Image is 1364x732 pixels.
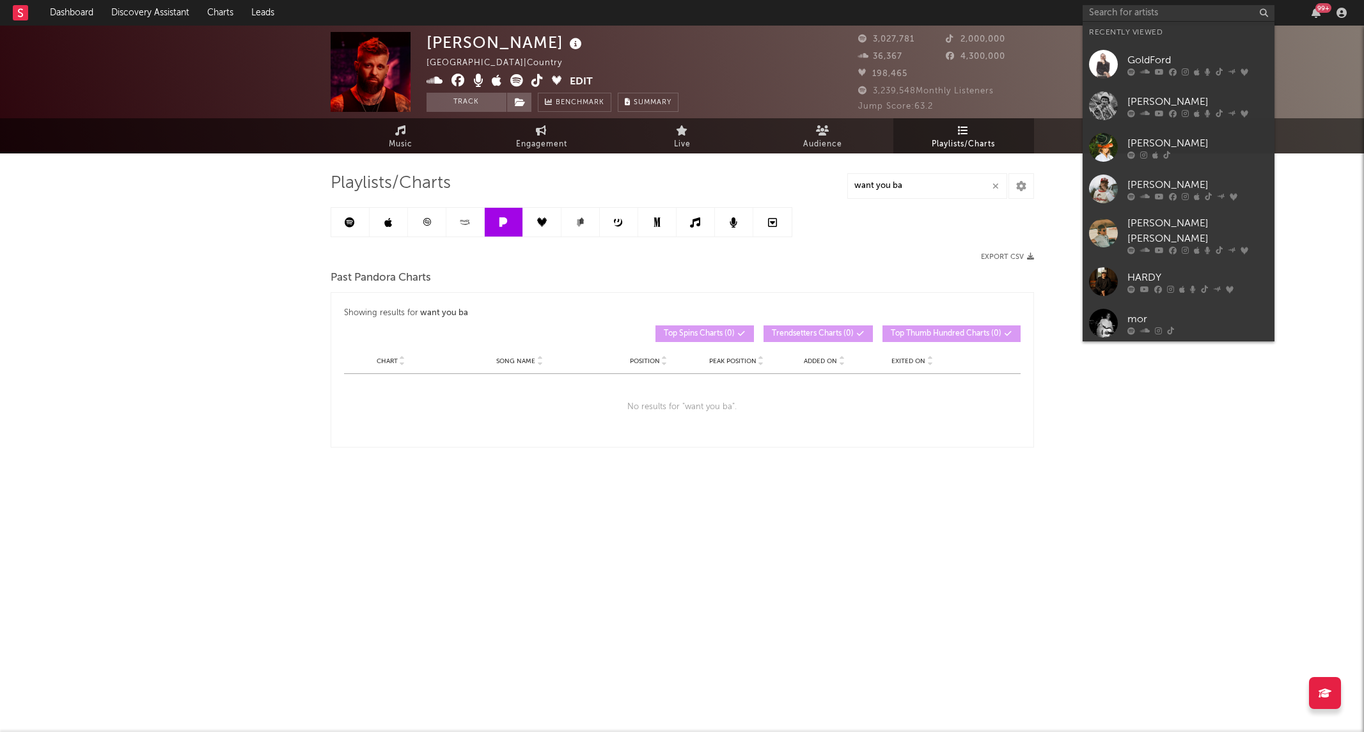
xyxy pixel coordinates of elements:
span: 4,300,000 [946,52,1005,61]
button: Trendsetters Charts(0) [764,325,873,342]
div: 99 + [1315,3,1331,13]
a: [PERSON_NAME] [1083,85,1274,127]
div: want you ba [420,306,468,321]
span: Jump Score: 63.2 [858,102,933,111]
span: Top Spins Charts ( 0 ) [664,330,735,338]
a: GoldFord [1083,43,1274,85]
span: Audience [803,137,842,152]
input: Search Playlists/Charts [847,173,1007,199]
div: No results for " want you ba ". [344,374,1021,440]
div: [PERSON_NAME] [1127,94,1268,109]
div: mor [1127,311,1268,327]
button: Export CSV [981,253,1034,261]
button: Top Thumb Hundred Charts(0) [882,325,1021,342]
div: GoldFord [1127,52,1268,68]
span: 3,239,548 Monthly Listeners [858,87,994,95]
span: Music [389,137,412,152]
span: Position [630,357,660,365]
span: 198,465 [858,70,907,78]
span: 3,027,781 [858,35,914,43]
div: [PERSON_NAME] [1127,177,1268,192]
button: 99+ [1312,8,1321,18]
span: Engagement [516,137,567,152]
a: [PERSON_NAME] [PERSON_NAME] [1083,210,1274,261]
span: Exited On [891,357,925,365]
span: Benchmark [556,95,604,111]
div: [PERSON_NAME] [1127,136,1268,151]
span: Song Name [496,357,535,365]
span: Top Thumb Hundred Charts ( 0 ) [891,330,1001,338]
button: Summary [618,93,678,112]
div: [PERSON_NAME] [PERSON_NAME] [1127,216,1268,247]
span: Summary [634,99,671,106]
button: Track [427,93,506,112]
span: 36,367 [858,52,902,61]
button: Edit [570,74,593,90]
input: Search for artists [1083,5,1274,21]
div: HARDY [1127,270,1268,285]
span: Live [674,137,691,152]
a: Engagement [471,118,612,153]
div: Showing results for [344,306,1021,321]
div: [PERSON_NAME] [427,32,585,53]
span: Added On [804,357,837,365]
span: 2,000,000 [946,35,1005,43]
a: Playlists/Charts [893,118,1034,153]
a: HARDY [1083,261,1274,302]
span: Past Pandora Charts [331,270,431,286]
a: mor [1083,302,1274,344]
span: Playlists/Charts [932,137,995,152]
span: Chart [377,357,398,365]
div: Recently Viewed [1089,25,1268,40]
a: Live [612,118,753,153]
a: Music [331,118,471,153]
a: [PERSON_NAME] [1083,168,1274,210]
a: Audience [753,118,893,153]
button: Top Spins Charts(0) [655,325,754,342]
a: [PERSON_NAME] [1083,127,1274,168]
div: [GEOGRAPHIC_DATA] | Country [427,56,577,71]
a: Benchmark [538,93,611,112]
span: Trendsetters Charts ( 0 ) [772,330,854,338]
span: Playlists/Charts [331,176,451,191]
span: Peak Position [709,357,756,365]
